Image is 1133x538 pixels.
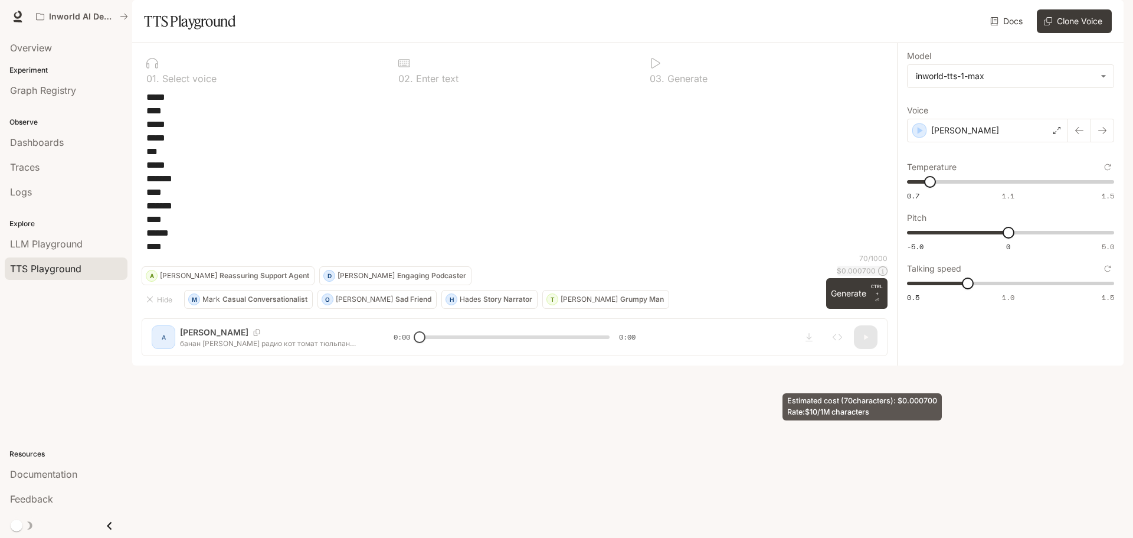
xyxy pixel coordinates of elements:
[49,12,115,22] p: Inworld AI Demos
[1002,191,1014,201] span: 1.1
[1101,161,1114,174] button: Reset to default
[202,296,220,303] p: Mark
[988,9,1027,33] a: Docs
[931,125,999,136] p: [PERSON_NAME]
[1101,262,1114,275] button: Reset to default
[324,266,335,285] div: D
[871,283,883,304] p: ⏎
[31,5,133,28] button: All workspaces
[398,74,413,83] p: 0 2 .
[160,272,217,279] p: [PERSON_NAME]
[561,296,618,303] p: [PERSON_NAME]
[907,52,931,60] p: Model
[907,265,961,273] p: Talking speed
[184,290,313,309] button: MMarkCasual Conversationalist
[441,290,538,309] button: HHadesStory Narrator
[395,296,431,303] p: Sad Friend
[1006,242,1010,252] span: 0
[542,290,669,309] button: T[PERSON_NAME]Grumpy Man
[907,292,919,302] span: 0.5
[142,290,179,309] button: Hide
[908,65,1114,87] div: inworld-tts-1-max
[189,290,199,309] div: M
[483,296,532,303] p: Story Narrator
[1102,242,1114,252] span: 5.0
[1037,9,1112,33] button: Clone Voice
[446,290,457,309] div: H
[397,272,466,279] p: Engaging Podcaster
[826,278,888,309] button: GenerateCTRL +⏎
[1102,191,1114,201] span: 1.5
[907,242,924,252] span: -5.0
[650,74,664,83] p: 0 3 .
[460,296,481,303] p: Hades
[413,74,459,83] p: Enter text
[142,266,315,285] button: A[PERSON_NAME]Reassuring Support Agent
[1002,292,1014,302] span: 1.0
[664,74,708,83] p: Generate
[547,290,558,309] div: T
[322,290,333,309] div: O
[146,266,157,285] div: A
[144,9,235,33] h1: TTS Playground
[907,191,919,201] span: 0.7
[871,283,883,297] p: CTRL +
[222,296,307,303] p: Casual Conversationalist
[916,70,1095,82] div: inworld-tts-1-max
[338,272,395,279] p: [PERSON_NAME]
[907,163,957,171] p: Temperature
[319,266,471,285] button: D[PERSON_NAME]Engaging Podcaster
[146,74,159,83] p: 0 1 .
[1102,292,1114,302] span: 1.5
[220,272,309,279] p: Reassuring Support Agent
[907,106,928,115] p: Voice
[907,214,926,222] p: Pitch
[782,393,942,420] div: Estimated cost ( 70 characters): $ 0.000700 Rate: $10/1M characters
[159,74,217,83] p: Select voice
[317,290,437,309] button: O[PERSON_NAME]Sad Friend
[620,296,664,303] p: Grumpy Man
[336,296,393,303] p: [PERSON_NAME]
